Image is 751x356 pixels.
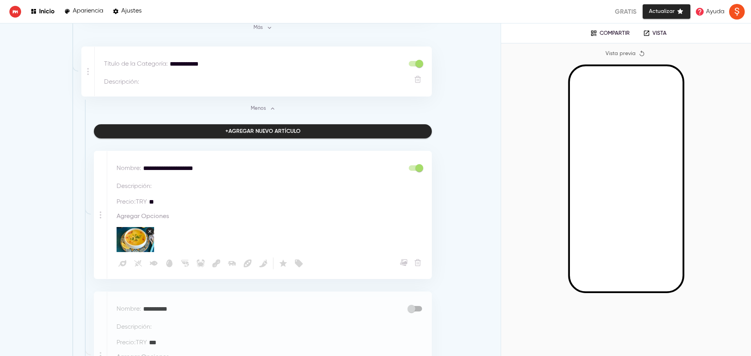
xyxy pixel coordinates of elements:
[117,227,154,252] img: Category Item Image
[251,104,275,113] span: Menos
[117,213,169,220] span: Agregar Opciones
[294,259,304,268] svg: En Venta
[615,7,636,16] p: Gratis
[117,322,152,332] p: Descripción :
[104,77,139,87] p: Descripción :
[570,66,683,292] iframe: Mobile Preview
[252,23,273,32] span: Más
[117,164,141,173] p: Nombre :
[413,258,423,268] button: Eliminar
[652,30,667,37] p: Vista
[121,7,142,15] p: Ajustes
[399,258,409,268] button: Subir Imagen del Menú
[117,304,141,314] p: Nombre :
[706,7,724,16] p: Ayuda
[73,7,103,15] p: Apariencia
[649,7,684,16] span: Actualizar
[413,74,423,84] button: Eliminar
[278,259,288,268] svg: Destacado
[600,30,630,37] p: Compartir
[117,197,147,207] p: Precio : TRY
[225,127,300,136] div: + Agregar nuevo artículo
[117,338,147,347] p: Precio : TRY
[39,7,55,15] p: Inicio
[117,182,152,191] p: Descripción :
[104,59,168,69] p: Título de la Categoría :
[729,4,745,20] img: ACg8ocIMymefnT7P_TacS5eahT7WMoc3kdLarsw6hEr9E3Owq4hncQ=s96-c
